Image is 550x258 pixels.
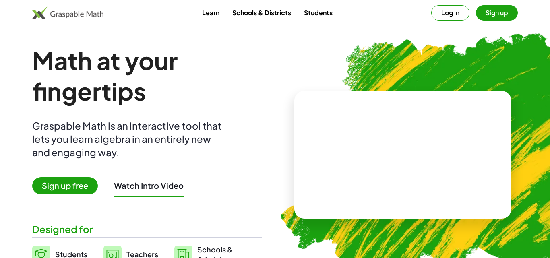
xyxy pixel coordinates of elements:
[196,5,226,20] a: Learn
[476,5,518,21] button: Sign up
[32,177,98,194] span: Sign up free
[32,45,262,106] h1: Math at your fingertips
[226,5,298,20] a: Schools & Districts
[343,125,463,185] video: What is this? This is dynamic math notation. Dynamic math notation plays a central role in how Gr...
[32,119,225,159] div: Graspable Math is an interactive tool that lets you learn algebra in an entirely new and engaging...
[431,5,469,21] button: Log in
[114,180,184,191] button: Watch Intro Video
[298,5,339,20] a: Students
[32,223,262,236] div: Designed for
